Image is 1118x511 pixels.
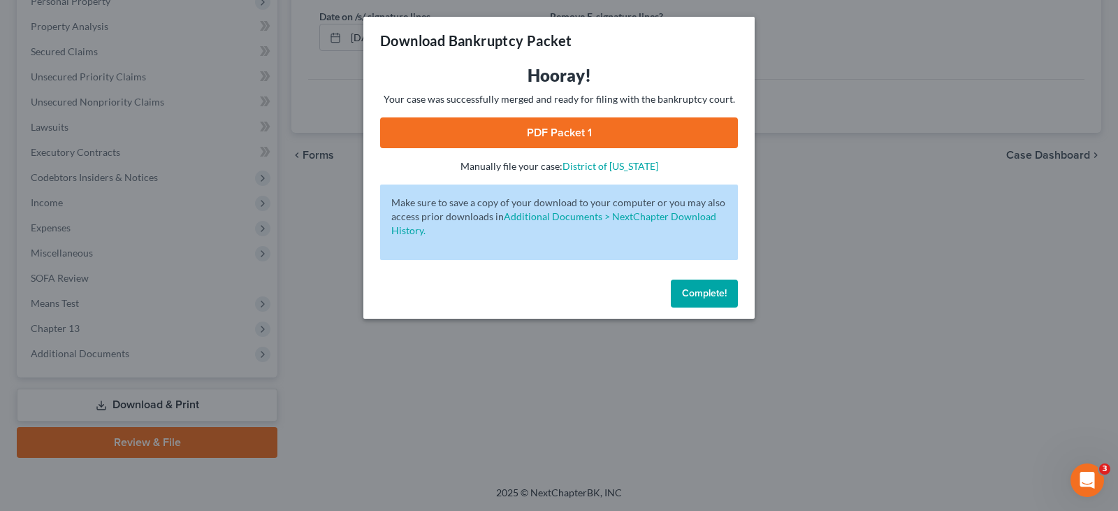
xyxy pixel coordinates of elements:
span: 3 [1099,463,1110,475]
p: Your case was successfully merged and ready for filing with the bankruptcy court. [380,92,738,106]
a: PDF Packet 1 [380,117,738,148]
button: Complete! [671,280,738,308]
a: District of [US_STATE] [562,160,658,172]
iframe: Intercom live chat [1070,463,1104,497]
h3: Download Bankruptcy Packet [380,31,572,50]
p: Make sure to save a copy of your download to your computer or you may also access prior downloads in [391,196,727,238]
span: Complete! [682,287,727,299]
p: Manually file your case: [380,159,738,173]
a: Additional Documents > NextChapter Download History. [391,210,716,236]
h3: Hooray! [380,64,738,87]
